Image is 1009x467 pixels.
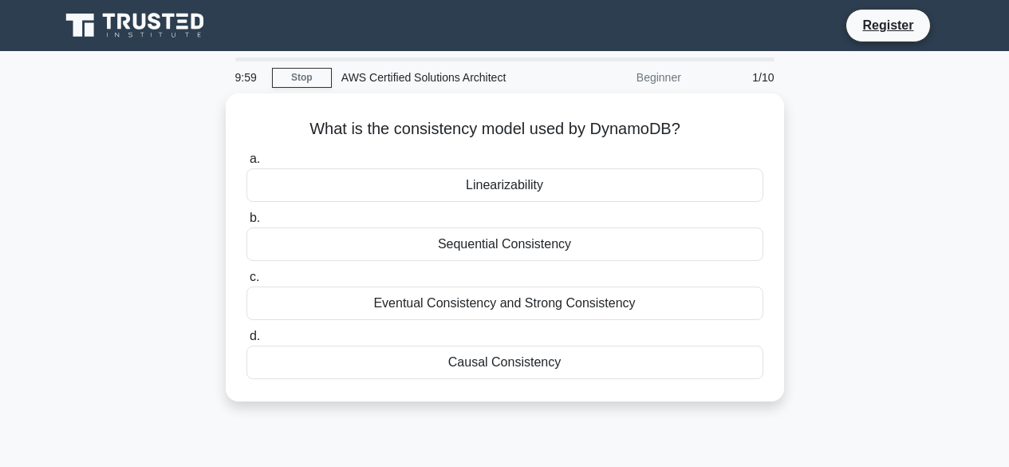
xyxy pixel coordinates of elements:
span: a. [250,152,260,165]
div: AWS Certified Solutions Architect [332,61,551,93]
span: b. [250,211,260,224]
div: Sequential Consistency [246,228,763,261]
a: Register [853,15,923,35]
a: Stop [272,68,332,88]
div: Linearizability [246,168,763,202]
div: 9:59 [226,61,272,93]
div: Beginner [551,61,691,93]
div: Eventual Consistency and Strong Consistency [246,287,763,320]
div: Causal Consistency [246,346,763,379]
span: c. [250,270,259,283]
h5: What is the consistency model used by DynamoDB? [245,119,765,140]
div: 1/10 [691,61,784,93]
span: d. [250,329,260,342]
